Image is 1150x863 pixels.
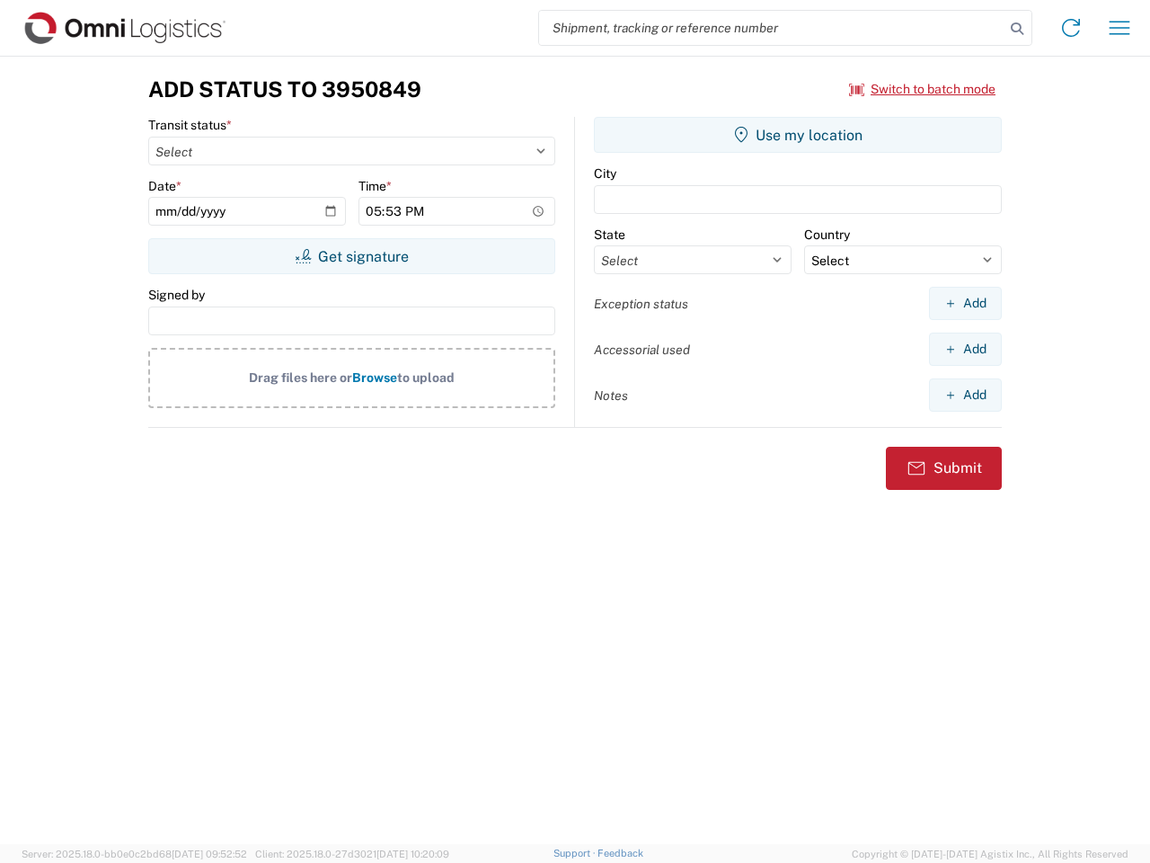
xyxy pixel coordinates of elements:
[929,378,1002,412] button: Add
[597,848,643,859] a: Feedback
[397,370,455,385] span: to upload
[352,370,397,385] span: Browse
[358,178,392,194] label: Time
[376,849,449,859] span: [DATE] 10:20:09
[539,11,1004,45] input: Shipment, tracking or reference number
[594,165,616,182] label: City
[148,287,205,303] label: Signed by
[804,227,850,243] label: Country
[886,447,1002,490] button: Submit
[148,76,421,102] h3: Add Status to 3950849
[249,370,352,385] span: Drag files here or
[22,849,247,859] span: Server: 2025.18.0-bb0e0c2bd68
[172,849,247,859] span: [DATE] 09:52:52
[255,849,449,859] span: Client: 2025.18.0-27d3021
[148,238,555,274] button: Get signature
[852,846,1128,862] span: Copyright © [DATE]-[DATE] Agistix Inc., All Rights Reserved
[594,387,628,404] label: Notes
[594,227,625,243] label: State
[594,342,690,358] label: Accessorial used
[929,333,1002,366] button: Add
[148,117,232,133] label: Transit status
[594,296,688,312] label: Exception status
[553,848,598,859] a: Support
[929,287,1002,320] button: Add
[849,75,995,104] button: Switch to batch mode
[148,178,181,194] label: Date
[594,117,1002,153] button: Use my location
